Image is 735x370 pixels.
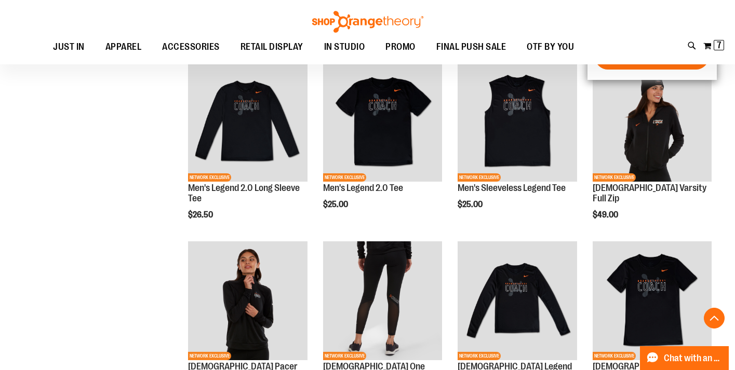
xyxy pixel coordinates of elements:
[323,63,442,183] a: OTF Mens Coach FA23 Legend 2.0 SS Tee - Black primary imageNETWORK EXCLUSIVE
[640,346,729,370] button: Chat with an Expert
[385,35,416,59] span: PROMO
[323,183,403,193] a: Men's Legend 2.0 Tee
[587,58,717,246] div: product
[458,241,577,362] a: OTF Ladies Coach FA23 Legend LS Tee - Black primary imageNETWORK EXCLUSIVE
[704,308,725,328] button: Back To Top
[458,63,577,183] a: OTF Mens Coach FA23 Legend Sleeveless Tee - Black primary imageNETWORK EXCLUSIVE
[323,173,366,182] span: NETWORK EXCLUSIVE
[188,352,231,360] span: NETWORK EXCLUSIVE
[324,35,365,59] span: IN STUDIO
[458,183,566,193] a: Men's Sleeveless Legend Tee
[188,173,231,182] span: NETWORK EXCLUSIVE
[323,352,366,360] span: NETWORK EXCLUSIVE
[593,352,636,360] span: NETWORK EXCLUSIVE
[188,210,215,220] span: $26.50
[664,353,723,363] span: Chat with an Expert
[323,241,442,360] img: OTF Ladies Coach FA23 One Legging 2.0 - Black primary image
[53,35,85,59] span: JUST IN
[240,35,303,59] span: RETAIL DISPLAY
[593,241,712,362] a: OTF Ladies Coach FA23 Legend SS Tee - Black primary imageNETWORK EXCLUSIVE
[593,241,712,360] img: OTF Ladies Coach FA23 Legend SS Tee - Black primary image
[162,35,220,59] span: ACCESSORIES
[188,63,307,183] a: OTF Mens Coach FA23 Legend 2.0 LS Tee - Black primary imageNETWORK EXCLUSIVE
[527,35,574,59] span: OTF BY YOU
[458,200,484,209] span: $25.00
[323,241,442,362] a: OTF Ladies Coach FA23 One Legging 2.0 - Black primary imageNETWORK EXCLUSIVE
[593,183,706,203] a: [DEMOGRAPHIC_DATA] Varsity Full Zip
[183,58,312,246] div: product
[323,200,350,209] span: $25.00
[188,63,307,182] img: OTF Mens Coach FA23 Legend 2.0 LS Tee - Black primary image
[188,241,307,362] a: OTF Ladies Coach FA23 Pacer Half Zip - Black primary imageNETWORK EXCLUSIVE
[593,173,636,182] span: NETWORK EXCLUSIVE
[593,63,712,183] a: OTF Ladies Coach FA23 Varsity Full Zip - Black primary imageNETWORK EXCLUSIVE
[311,11,425,33] img: Shop Orangetheory
[717,40,721,50] span: 7
[318,58,447,236] div: product
[452,58,582,236] div: product
[458,63,577,182] img: OTF Mens Coach FA23 Legend Sleeveless Tee - Black primary image
[593,210,620,220] span: $49.00
[436,35,506,59] span: FINAL PUSH SALE
[458,241,577,360] img: OTF Ladies Coach FA23 Legend LS Tee - Black primary image
[323,63,442,182] img: OTF Mens Coach FA23 Legend 2.0 SS Tee - Black primary image
[458,352,501,360] span: NETWORK EXCLUSIVE
[188,241,307,360] img: OTF Ladies Coach FA23 Pacer Half Zip - Black primary image
[105,35,142,59] span: APPAREL
[458,173,501,182] span: NETWORK EXCLUSIVE
[188,183,300,203] a: Men's Legend 2.0 Long Sleeve Tee
[593,63,712,182] img: OTF Ladies Coach FA23 Varsity Full Zip - Black primary image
